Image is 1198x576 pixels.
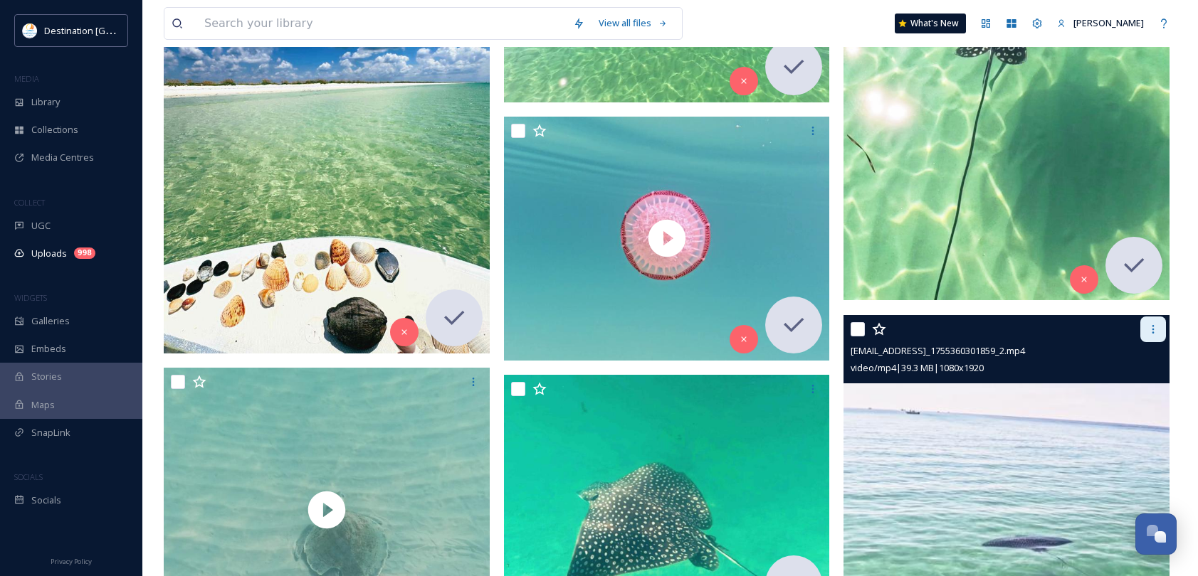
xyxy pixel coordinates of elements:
[31,151,94,164] span: Media Centres
[31,494,61,507] span: Socials
[31,342,66,356] span: Embeds
[31,398,55,412] span: Maps
[31,314,70,328] span: Galleries
[1050,9,1151,37] a: [PERSON_NAME]
[44,23,186,37] span: Destination [GEOGRAPHIC_DATA]
[74,247,95,259] div: 998
[31,95,60,109] span: Library
[31,426,70,439] span: SnapLink
[197,8,566,39] input: Search your library
[504,117,830,361] img: thumbnail
[31,370,62,383] span: Stories
[1073,16,1144,29] span: [PERSON_NAME]
[51,552,92,569] a: Privacy Policy
[31,219,51,233] span: UGC
[14,197,45,208] span: COLLECT
[31,123,78,137] span: Collections
[23,23,37,38] img: download.png
[851,361,984,374] span: video/mp4 | 39.3 MB | 1080 x 1920
[14,292,47,303] span: WIDGETS
[851,344,1025,357] span: [EMAIL_ADDRESS]_1755360301859_2.mp4
[592,9,675,37] a: View all files
[14,471,43,482] span: SOCIALS
[1135,513,1177,555] button: Open Chat
[895,14,966,33] a: What's New
[14,73,39,84] span: MEDIA
[31,247,67,260] span: Uploads
[51,557,92,566] span: Privacy Policy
